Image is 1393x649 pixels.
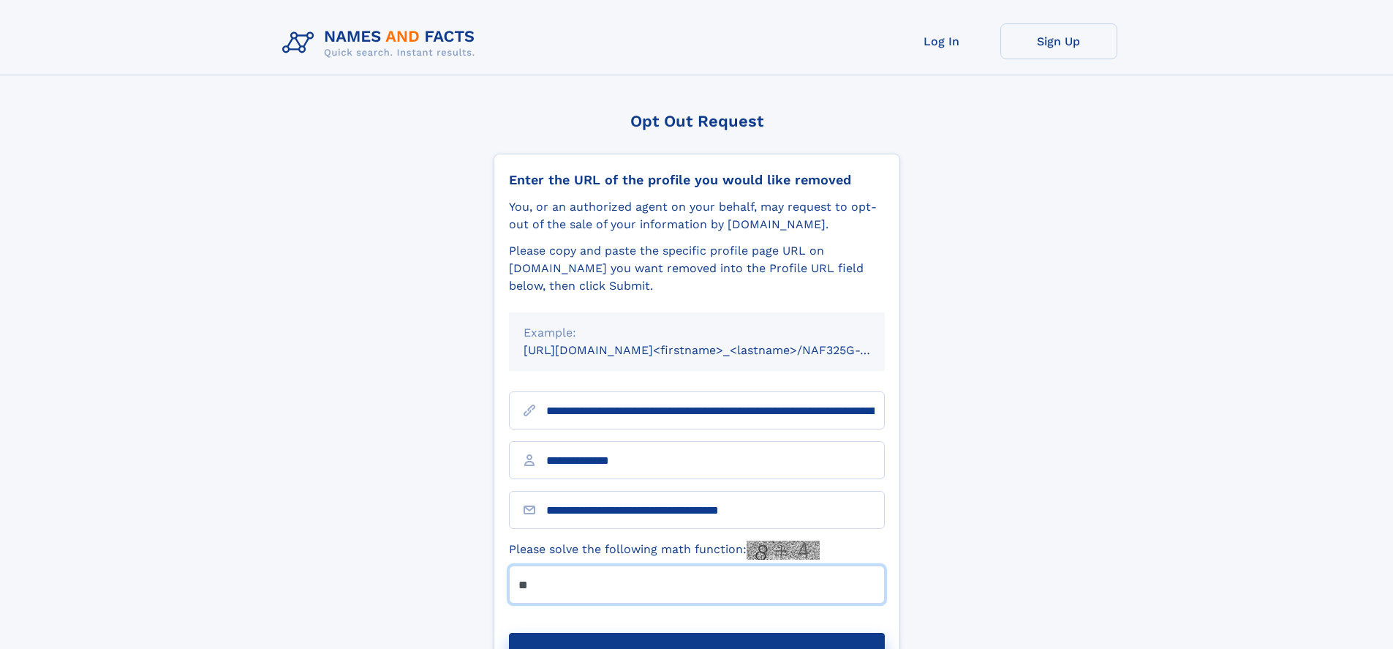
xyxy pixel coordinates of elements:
[509,172,885,188] div: Enter the URL of the profile you would like removed
[883,23,1000,59] a: Log In
[524,324,870,342] div: Example:
[509,541,820,560] label: Please solve the following math function:
[524,343,913,357] small: [URL][DOMAIN_NAME]<firstname>_<lastname>/NAF325G-xxxxxxxx
[509,198,885,233] div: You, or an authorized agent on your behalf, may request to opt-out of the sale of your informatio...
[1000,23,1117,59] a: Sign Up
[276,23,487,63] img: Logo Names and Facts
[509,242,885,295] div: Please copy and paste the specific profile page URL on [DOMAIN_NAME] you want removed into the Pr...
[494,112,900,130] div: Opt Out Request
